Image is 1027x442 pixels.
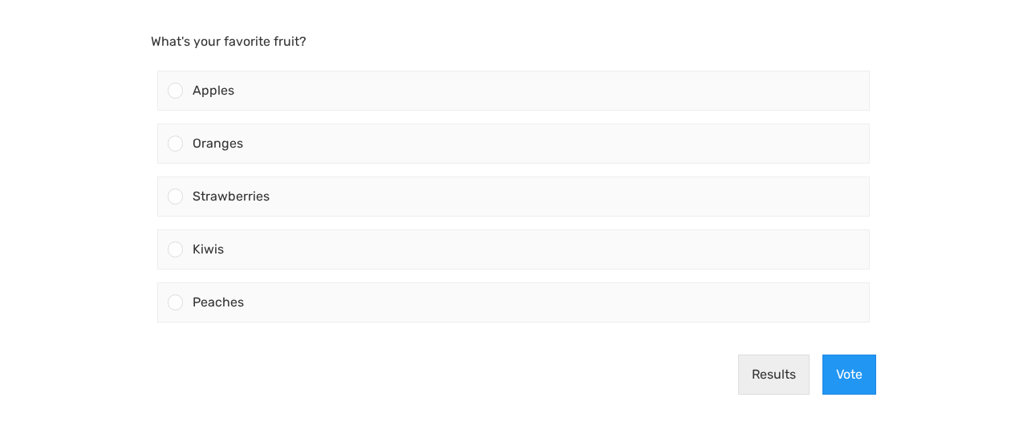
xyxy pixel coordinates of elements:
button: Results [738,355,810,395]
span: Apples [193,83,234,98]
span: Kiwis [193,241,224,257]
span: Oranges [193,136,243,151]
span: Peaches [193,294,244,310]
span: Strawberries [193,189,270,204]
p: What's your favorite fruit? [151,32,876,51]
button: Vote [822,355,876,395]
